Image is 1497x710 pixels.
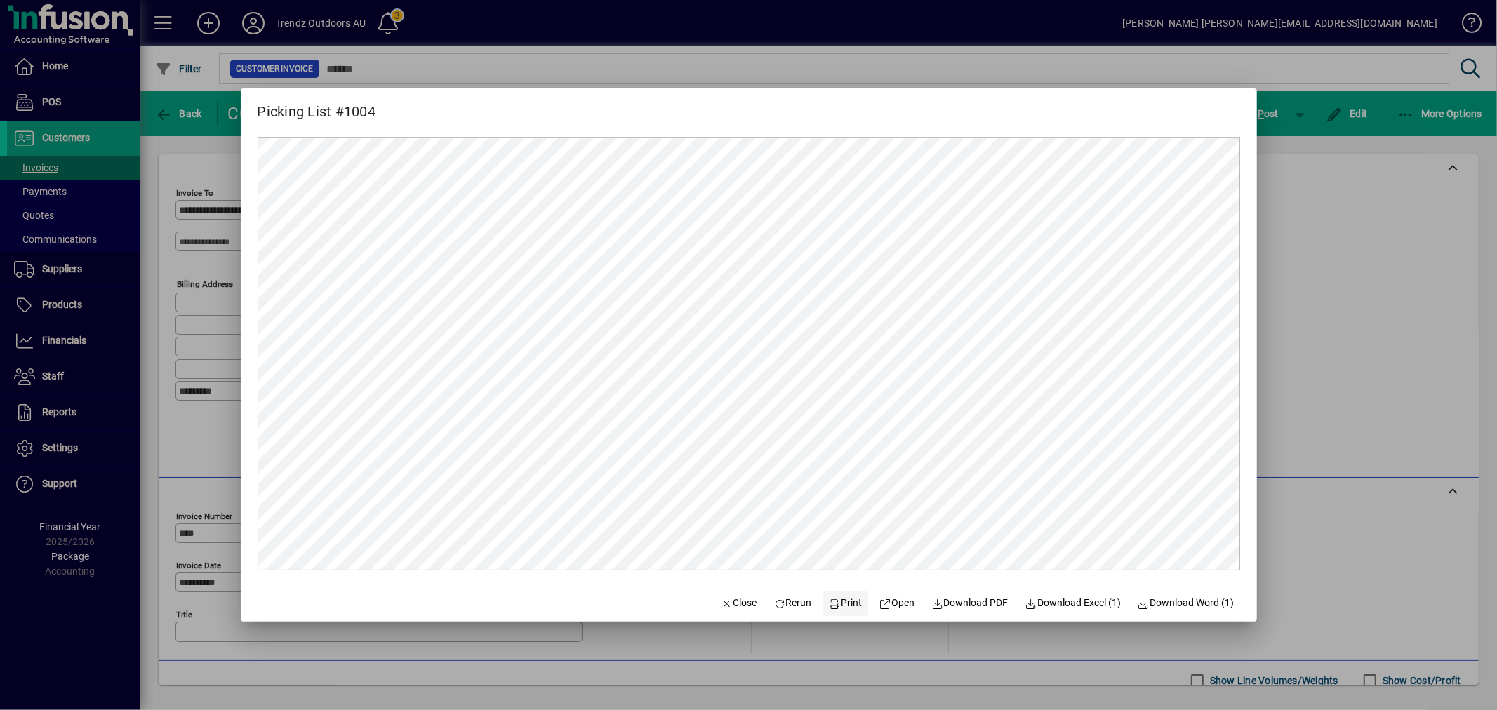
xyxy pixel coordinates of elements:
[721,596,757,610] span: Close
[715,591,763,616] button: Close
[1138,596,1235,610] span: Download Word (1)
[926,591,1014,616] a: Download PDF
[1020,591,1127,616] button: Download Excel (1)
[879,596,915,610] span: Open
[1025,596,1122,610] span: Download Excel (1)
[829,596,863,610] span: Print
[931,596,1009,610] span: Download PDF
[874,591,921,616] a: Open
[773,596,812,610] span: Rerun
[823,591,868,616] button: Print
[1132,591,1240,616] button: Download Word (1)
[241,88,393,123] h2: Picking List #1004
